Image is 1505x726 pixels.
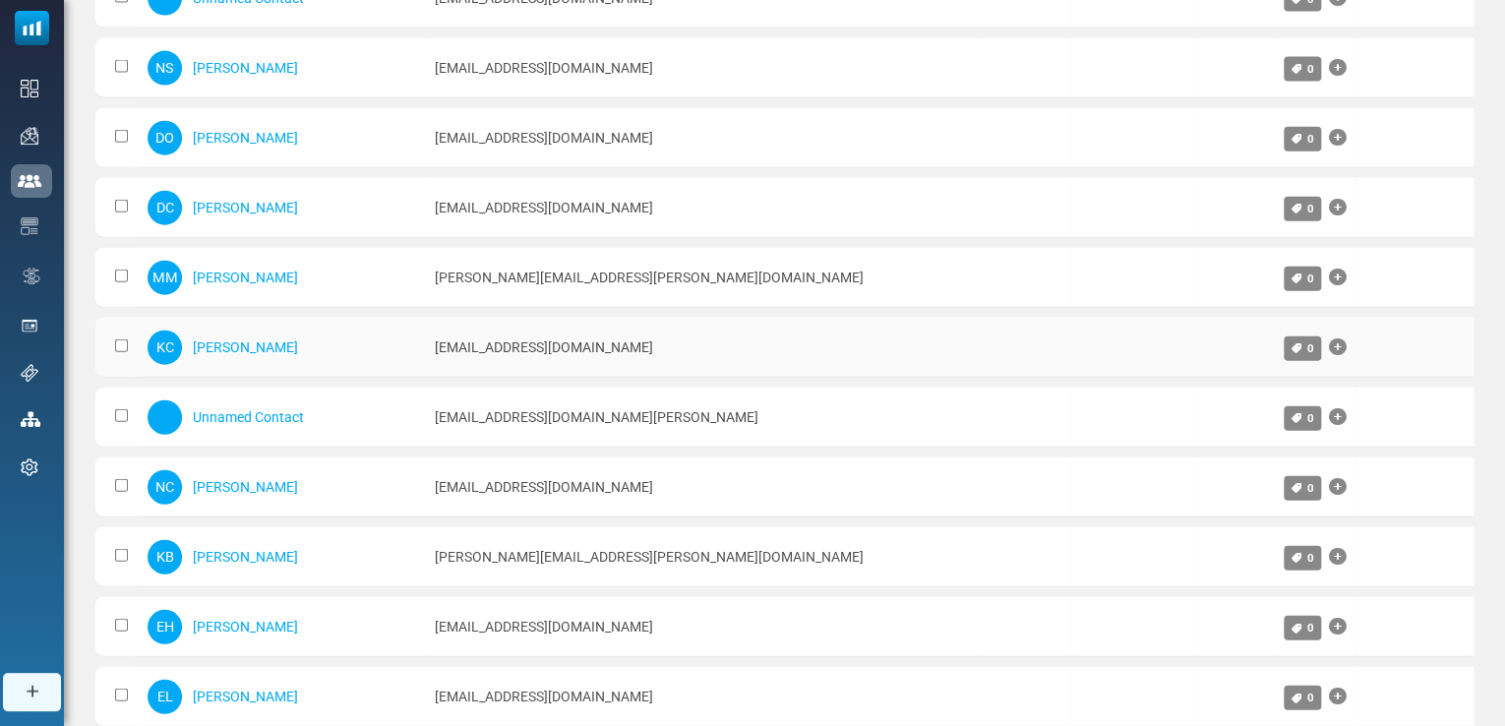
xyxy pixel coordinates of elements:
[148,121,182,155] span: DO
[1307,691,1314,704] span: 0
[1284,476,1321,501] a: 0
[425,457,979,517] td: [EMAIL_ADDRESS][DOMAIN_NAME]
[193,130,298,146] a: [PERSON_NAME]
[1307,551,1314,565] span: 0
[1307,132,1314,146] span: 0
[1284,546,1321,571] a: 0
[425,38,979,98] td: [EMAIL_ADDRESS][DOMAIN_NAME]
[148,680,182,714] span: EL
[148,470,182,505] span: NC
[1284,197,1321,221] a: 0
[1284,406,1321,431] a: 0
[148,191,182,225] span: DC
[425,388,979,448] td: [EMAIL_ADDRESS][DOMAIN_NAME][PERSON_NAME]
[193,409,304,425] a: Unnamed Contact
[148,540,182,575] span: KB
[1284,127,1321,151] a: 0
[148,51,182,86] span: NS
[193,689,298,704] a: [PERSON_NAME]
[425,108,979,168] td: [EMAIL_ADDRESS][DOMAIN_NAME]
[425,248,979,308] td: [PERSON_NAME][EMAIL_ADDRESS][PERSON_NAME][DOMAIN_NAME]
[193,549,298,565] a: [PERSON_NAME]
[1307,621,1314,635] span: 0
[1307,62,1314,76] span: 0
[1307,481,1314,495] span: 0
[1284,267,1321,291] a: 0
[18,174,41,188] img: contacts-icon-active.svg
[193,270,298,285] a: [PERSON_NAME]
[425,527,979,587] td: [PERSON_NAME][EMAIL_ADDRESS][PERSON_NAME][DOMAIN_NAME]
[193,60,298,76] a: [PERSON_NAME]
[193,339,298,355] a: [PERSON_NAME]
[148,261,182,295] span: MM
[21,364,38,382] img: support-icon.svg
[193,200,298,215] a: [PERSON_NAME]
[1284,336,1321,361] a: 0
[1284,57,1321,82] a: 0
[21,217,38,235] img: email-templates-icon.svg
[1307,341,1314,355] span: 0
[1284,686,1321,710] a: 0
[148,610,182,644] span: EH
[21,127,38,145] img: campaigns-icon.png
[21,80,38,97] img: dashboard-icon.svg
[193,619,298,635] a: [PERSON_NAME]
[425,597,979,657] td: [EMAIL_ADDRESS][DOMAIN_NAME]
[1307,202,1314,215] span: 0
[425,318,979,378] td: [EMAIL_ADDRESS][DOMAIN_NAME]
[1307,411,1314,425] span: 0
[148,331,182,365] span: KC
[193,479,298,495] a: [PERSON_NAME]
[21,458,38,476] img: settings-icon.svg
[15,11,49,45] img: mailsoftly_icon_blue_white.svg
[1284,616,1321,640] a: 0
[1307,272,1314,285] span: 0
[21,317,38,334] img: landing_pages.svg
[425,178,979,238] td: [EMAIL_ADDRESS][DOMAIN_NAME]
[21,265,42,287] img: workflow.svg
